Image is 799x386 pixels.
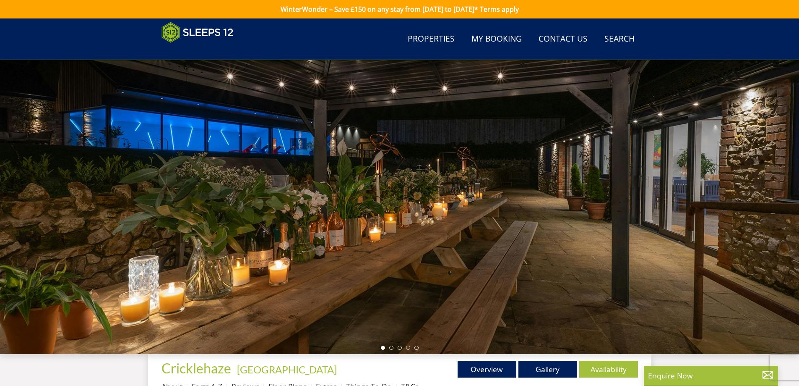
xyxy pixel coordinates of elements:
a: Overview [458,361,516,378]
a: My Booking [468,30,525,49]
a: [GEOGRAPHIC_DATA] [237,363,337,375]
p: Enquire Now [648,370,774,381]
span: Cricklehaze [161,360,231,376]
a: Availability [579,361,638,378]
a: Cricklehaze [161,360,234,376]
a: Gallery [518,361,577,378]
span: - [234,363,337,375]
a: Search [601,30,638,49]
img: Sleeps 12 [161,22,234,43]
a: Contact Us [535,30,591,49]
iframe: Customer reviews powered by Trustpilot [157,48,245,55]
a: Properties [404,30,458,49]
